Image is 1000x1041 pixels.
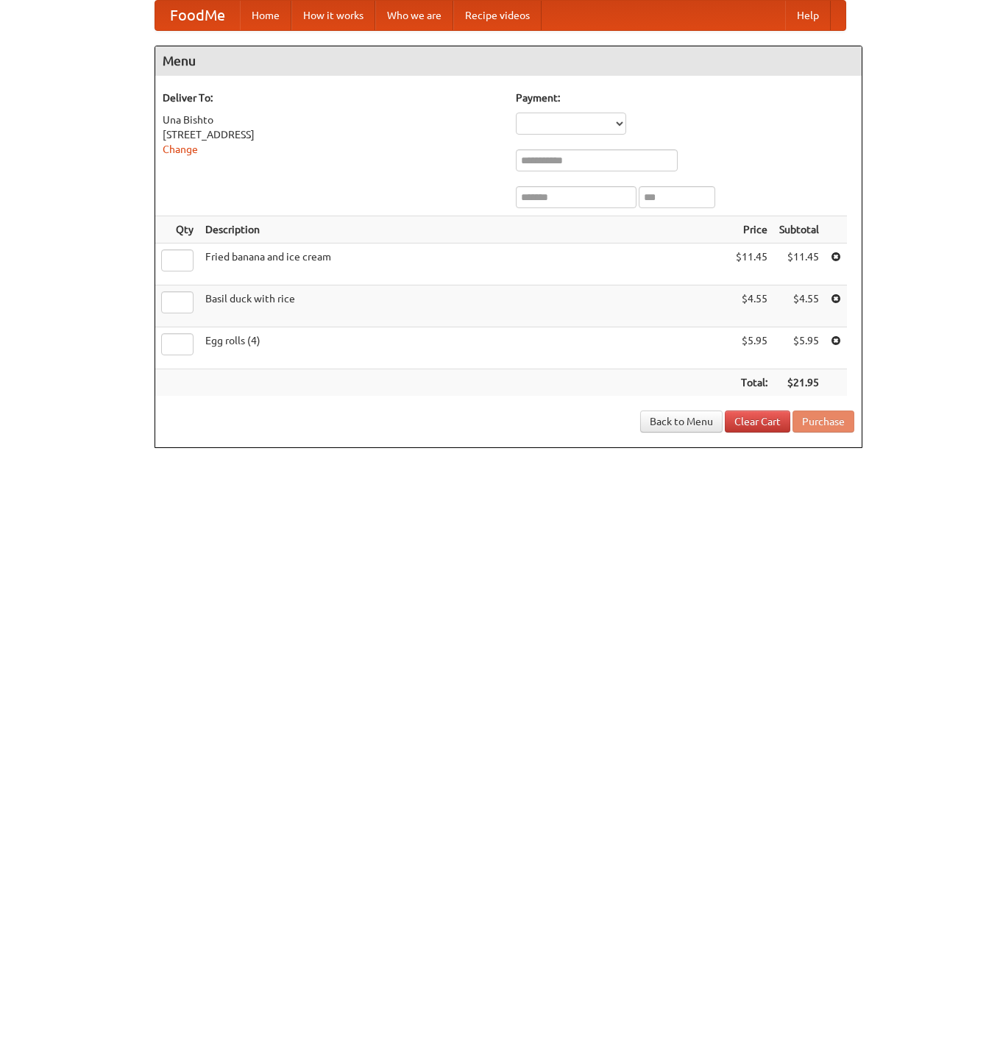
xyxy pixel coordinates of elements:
[773,216,825,244] th: Subtotal
[155,216,199,244] th: Qty
[773,327,825,369] td: $5.95
[640,411,723,433] a: Back to Menu
[291,1,375,30] a: How it works
[155,1,240,30] a: FoodMe
[785,1,831,30] a: Help
[773,285,825,327] td: $4.55
[199,244,730,285] td: Fried banana and ice cream
[453,1,542,30] a: Recipe videos
[730,285,773,327] td: $4.55
[199,285,730,327] td: Basil duck with rice
[163,127,501,142] div: [STREET_ADDRESS]
[773,244,825,285] td: $11.45
[730,369,773,397] th: Total:
[730,216,773,244] th: Price
[375,1,453,30] a: Who we are
[163,90,501,105] h5: Deliver To:
[199,327,730,369] td: Egg rolls (4)
[730,244,773,285] td: $11.45
[773,369,825,397] th: $21.95
[725,411,790,433] a: Clear Cart
[792,411,854,433] button: Purchase
[516,90,854,105] h5: Payment:
[730,327,773,369] td: $5.95
[240,1,291,30] a: Home
[163,143,198,155] a: Change
[163,113,501,127] div: Una Bishto
[155,46,862,76] h4: Menu
[199,216,730,244] th: Description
